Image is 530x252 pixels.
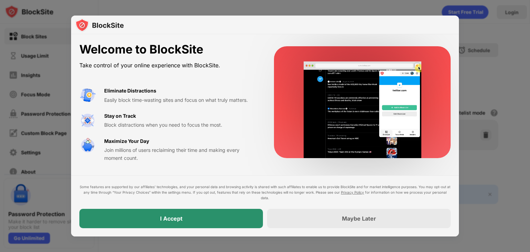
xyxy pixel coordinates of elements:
[79,42,257,57] div: Welcome to BlockSite
[104,121,257,129] div: Block distractions when you need to focus the most.
[104,112,136,120] div: Stay on Track
[79,60,257,70] div: Take control of your online experience with BlockSite.
[342,215,376,222] div: Maybe Later
[104,146,257,162] div: Join millions of users reclaiming their time and making every moment count.
[79,112,96,129] img: value-focus.svg
[160,215,183,222] div: I Accept
[79,184,451,201] div: Some features are supported by our affiliates’ technologies, and your personal data and browsing ...
[104,96,257,104] div: Easily block time-wasting sites and focus on what truly matters.
[104,137,149,145] div: Maximize Your Day
[79,87,96,104] img: value-avoid-distractions.svg
[104,87,156,95] div: Eliminate Distractions
[79,137,96,154] img: value-safe-time.svg
[75,18,124,32] img: logo-blocksite.svg
[341,190,364,194] a: Privacy Policy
